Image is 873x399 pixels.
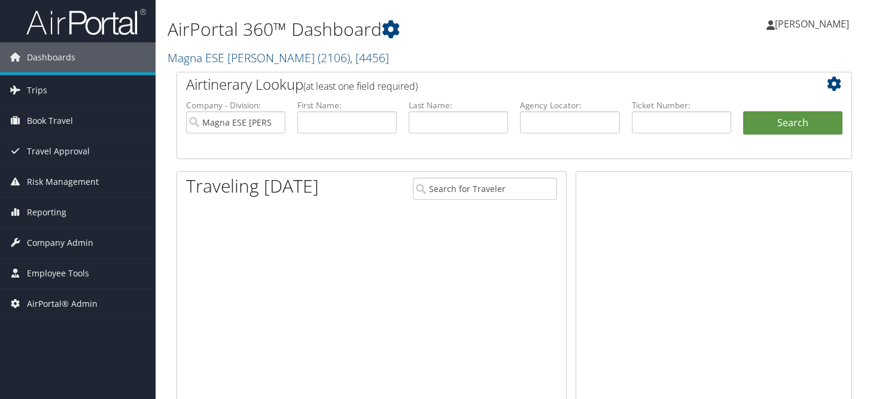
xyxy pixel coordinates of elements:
button: Search [743,111,842,135]
span: AirPortal® Admin [27,289,98,319]
img: airportal-logo.png [26,8,146,36]
a: Magna ESE [PERSON_NAME] [168,50,389,66]
label: Company - Division: [186,99,285,111]
label: First Name: [297,99,397,111]
a: [PERSON_NAME] [766,6,861,42]
span: ( 2106 ) [318,50,350,66]
span: Book Travel [27,106,73,136]
span: , [ 4456 ] [350,50,389,66]
span: Trips [27,75,47,105]
h1: AirPortal 360™ Dashboard [168,17,630,42]
span: Company Admin [27,228,93,258]
span: [PERSON_NAME] [775,17,849,31]
label: Ticket Number: [632,99,731,111]
h1: Traveling [DATE] [186,173,319,199]
label: Agency Locator: [520,99,619,111]
label: Last Name: [409,99,508,111]
span: (at least one field required) [303,80,418,93]
span: Travel Approval [27,136,90,166]
span: Risk Management [27,167,99,197]
span: Employee Tools [27,258,89,288]
span: Dashboards [27,42,75,72]
span: Reporting [27,197,66,227]
h2: Airtinerary Lookup [186,74,786,95]
input: Search for Traveler [413,178,557,200]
